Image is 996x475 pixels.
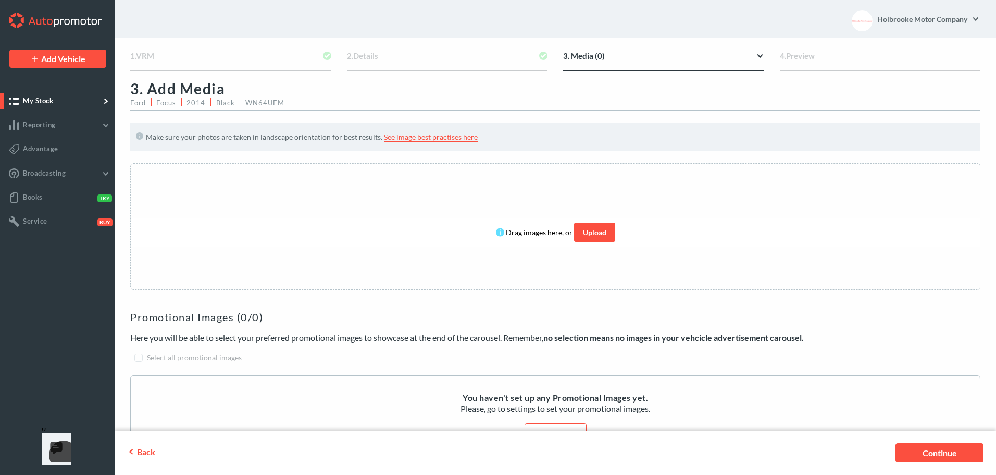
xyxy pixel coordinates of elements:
[23,193,43,201] span: Books
[130,51,136,60] span: 1.
[574,223,615,242] a: Upload
[152,98,182,106] li: Focus
[506,228,572,237] span: Drag images here, or
[877,8,980,29] a: Holbrooke Motor Company
[525,423,587,443] button: Go to settings
[130,311,980,323] div: Promotional Images (0/0)
[130,98,152,106] li: Ford
[384,132,478,142] span: See image best practises here
[127,447,177,458] a: Back
[9,50,106,68] a: Add Vehicle
[131,376,980,459] div: scrollable content
[895,443,983,462] a: Continue
[23,120,56,129] span: Reporting
[147,393,963,403] span: You haven't set up any Promotional Images yet.
[23,217,47,225] span: Service
[780,51,786,60] span: 4.
[146,132,382,141] span: Make sure your photos are taken in landscape orientation for best results.
[97,194,112,202] span: Try
[543,333,804,343] b: no selection means no images in your vehcicle advertisement carousel.
[211,98,240,106] li: Black
[496,226,615,237] button: Drag images here, or Upload
[240,98,289,106] li: WN64UEM
[347,51,353,60] span: 2.
[780,50,981,71] div: Preview
[130,332,980,344] div: Here you will be able to select your preferred promotional images to showcase at the end of the c...
[137,447,155,457] span: Back
[130,50,331,71] div: VRM
[41,54,85,64] span: Add Vehicle
[460,404,650,413] span: Please, go to settings to set your promotional images.
[95,193,110,202] button: Try
[23,96,53,105] span: My Stock
[36,428,81,473] iframe: Front Chat
[97,218,113,226] span: Buy
[347,50,548,71] div: Details
[23,144,58,153] span: Advantage
[130,71,980,98] div: 3. Add Media
[95,217,110,226] button: Buy
[131,164,980,289] div: scrollable content
[182,98,211,106] li: 2014
[563,51,569,60] span: 3.
[571,51,605,60] span: Media (0)
[23,169,66,177] span: Broadcasting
